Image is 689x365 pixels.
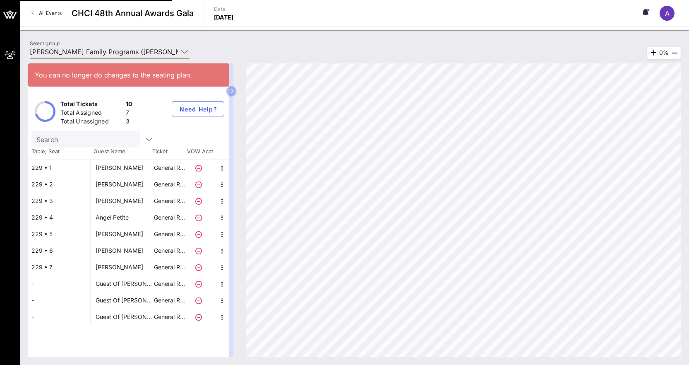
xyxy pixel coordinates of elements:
[96,242,143,259] div: Steven Almazán
[96,160,143,176] div: Eduardo Garcia
[153,193,186,209] p: General R…
[28,160,90,176] div: 229 • 1
[28,309,90,325] div: -
[28,276,90,292] div: -
[60,100,122,110] div: Total Tickets
[35,70,223,80] div: You can no longer do changes to the seating plan.
[96,176,143,193] div: Tamar Magarik Haro
[96,276,153,292] div: Guest Of Casey Family Programs
[126,117,132,128] div: 3
[26,7,67,20] a: All Events
[153,309,186,325] p: General R…
[96,292,153,309] div: Guest Of Casey Family Programs
[72,7,194,19] span: CHCI 48th Annual Awards Gala
[96,193,143,209] div: Aoguzi McDonald
[153,160,186,176] p: General R…
[153,209,186,226] p: General R…
[179,106,217,113] span: Need Help?
[39,10,62,16] span: All Events
[153,292,186,309] p: General R…
[30,40,60,46] label: Select group
[90,147,152,156] span: Guest Name
[96,209,129,226] div: Angel Petite
[60,109,122,119] div: Total Assigned
[665,9,670,17] span: A
[28,209,90,226] div: 229 • 4
[660,6,675,21] div: A
[28,292,90,309] div: -
[152,147,185,156] span: Ticket
[214,13,234,22] p: [DATE]
[126,109,132,119] div: 7
[60,117,122,128] div: Total Unassigned
[172,102,224,116] button: Need Help?
[28,259,90,276] div: 229 • 7
[153,276,186,292] p: General R…
[28,226,90,242] div: 229 • 5
[28,147,90,156] span: Table, Seat
[96,259,143,276] div: Cecilia Bedminster
[96,226,143,242] div: Belem Lamas
[185,147,214,156] span: VOW Acct
[96,309,153,325] div: Guest Of Casey Family Programs
[153,242,186,259] p: General R…
[28,193,90,209] div: 229 • 3
[153,259,186,276] p: General R…
[153,226,186,242] p: General R…
[28,242,90,259] div: 229 • 6
[214,5,234,13] p: Date
[28,176,90,193] div: 229 • 2
[153,176,186,193] p: General R…
[126,100,132,110] div: 10
[647,47,681,59] div: 0%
